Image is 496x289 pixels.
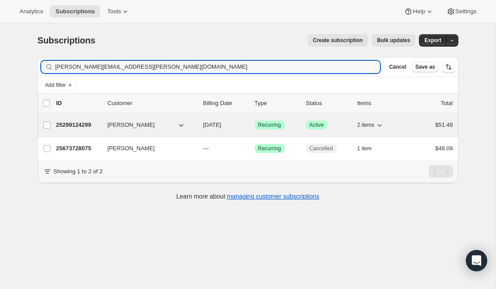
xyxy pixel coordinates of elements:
[372,34,415,47] button: Bulk updates
[389,63,406,70] span: Cancel
[258,121,281,129] span: Recurring
[56,99,453,108] div: IDCustomerBilling DateTypeStatusItemsTotal
[385,62,410,72] button: Cancel
[466,250,487,271] div: Open Intercom Messenger
[56,121,101,129] p: 25299124299
[108,144,155,153] span: [PERSON_NAME]
[310,121,324,129] span: Active
[306,99,350,108] p: Status
[102,118,191,132] button: [PERSON_NAME]
[38,35,96,45] span: Subscriptions
[203,99,248,108] p: Billing Date
[41,80,77,90] button: Add filter
[56,99,101,108] p: ID
[357,99,402,108] div: Items
[412,62,439,72] button: Save as
[54,167,103,176] p: Showing 1 to 2 of 2
[55,8,95,15] span: Subscriptions
[56,142,453,155] div: 25673728075[PERSON_NAME]---SuccessRecurringCancelled1 item$48.09
[455,8,477,15] span: Settings
[313,37,363,44] span: Create subscription
[203,121,221,128] span: [DATE]
[255,99,299,108] div: Type
[399,5,439,18] button: Help
[102,141,191,156] button: [PERSON_NAME]
[441,5,482,18] button: Settings
[50,5,100,18] button: Subscriptions
[107,8,121,15] span: Tools
[19,8,43,15] span: Analytics
[435,121,453,128] span: $51.48
[307,34,368,47] button: Create subscription
[310,145,333,152] span: Cancelled
[424,37,441,44] span: Export
[14,5,48,18] button: Analytics
[413,8,425,15] span: Help
[56,144,101,153] p: 25673728075
[357,119,384,131] button: 2 items
[419,34,446,47] button: Export
[415,63,435,70] span: Save as
[203,145,209,152] span: ---
[441,99,453,108] p: Total
[377,37,410,44] span: Bulk updates
[258,145,281,152] span: Recurring
[45,82,66,89] span: Add filter
[108,99,196,108] p: Customer
[357,121,375,129] span: 2 items
[442,61,455,73] button: Sort the results
[357,142,382,155] button: 1 item
[429,165,453,178] nav: Pagination
[55,61,380,73] input: Filter subscribers
[227,193,319,200] a: managing customer subscriptions
[108,121,155,129] span: [PERSON_NAME]
[357,145,372,152] span: 1 item
[176,192,319,201] p: Learn more about
[435,145,453,152] span: $48.09
[102,5,135,18] button: Tools
[56,119,453,131] div: 25299124299[PERSON_NAME][DATE]SuccessRecurringSuccessActive2 items$51.48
